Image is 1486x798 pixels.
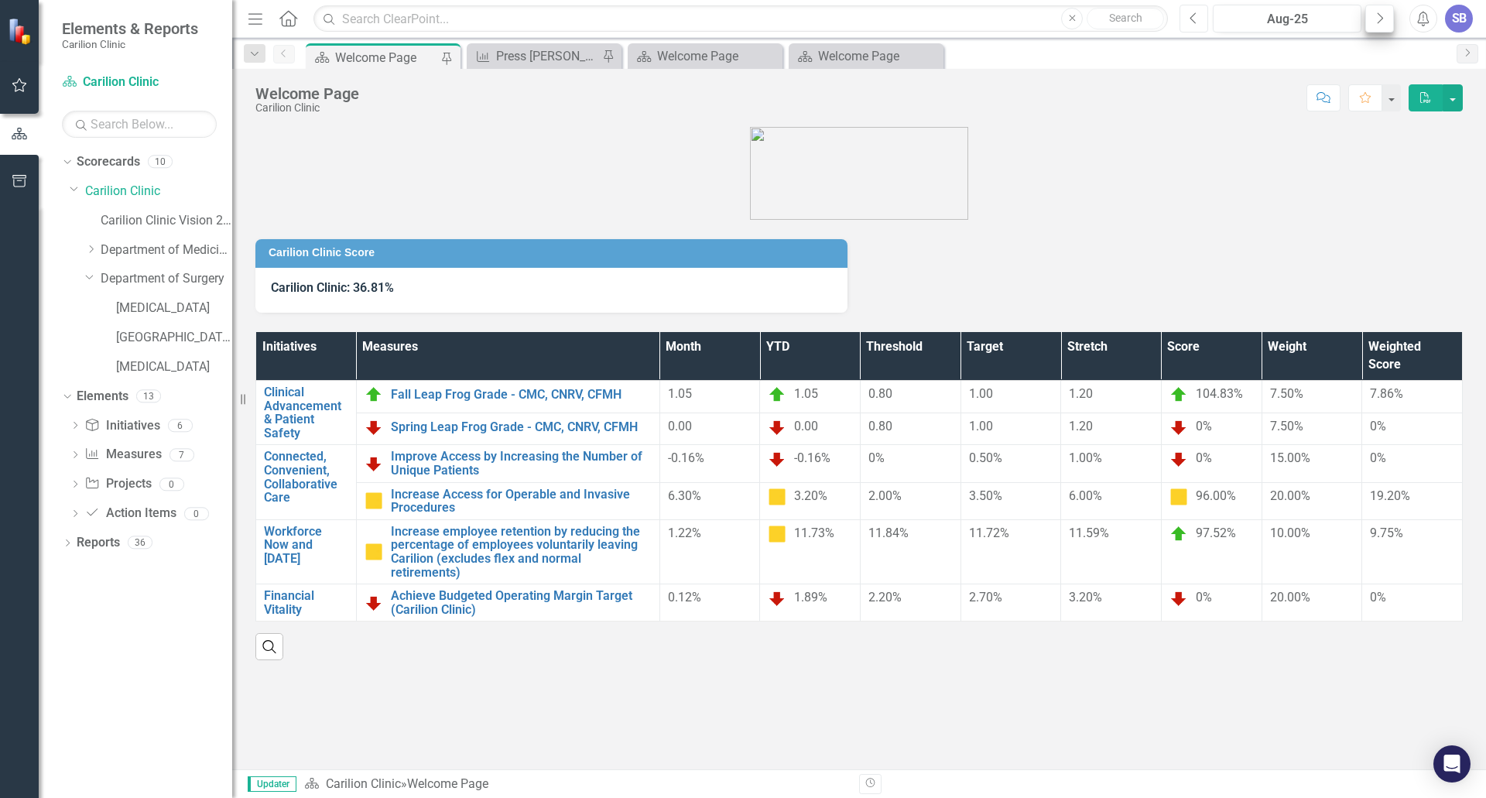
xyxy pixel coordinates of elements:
a: Initiatives [84,417,159,435]
span: 104.83% [1196,386,1243,401]
span: 0.80 [868,386,892,401]
a: Action Items [84,505,176,522]
td: Double-Click to Edit Right Click for Context Menu [356,584,659,622]
span: 96.00% [1196,488,1236,503]
div: 6 [168,419,193,432]
a: [MEDICAL_DATA] [116,358,232,376]
div: Press [PERSON_NAME]: Friendliness & courtesy of care provider [496,46,598,66]
a: Measures [84,446,161,464]
span: 7.86% [1370,386,1403,401]
span: 0.00 [668,419,692,433]
span: 1.00% [1069,450,1102,465]
img: Below Plan [1169,450,1188,468]
a: Projects [84,475,151,493]
img: On Target [1169,525,1188,543]
a: Improve Access by Increasing the Number of Unique Patients [391,450,652,477]
a: Welcome Page [632,46,779,66]
span: 11.72% [969,526,1009,540]
h3: Carilion Clinic Score [269,247,840,259]
span: 2.20% [868,590,902,604]
div: Welcome Page [255,85,359,102]
img: ClearPoint Strategy [8,18,35,45]
span: 0% [1370,450,1386,465]
span: 9.75% [1370,526,1403,540]
span: 7.50% [1270,419,1303,433]
a: Press [PERSON_NAME]: Friendliness & courtesy of care provider [471,46,598,66]
span: 1.20 [1069,419,1093,433]
span: 97.52% [1196,526,1236,540]
a: Elements [77,388,128,406]
div: Welcome Page [818,46,940,66]
td: Double-Click to Edit Right Click for Context Menu [356,413,659,445]
small: Carilion Clinic [62,38,198,50]
span: 6.00% [1069,488,1102,503]
td: Double-Click to Edit Right Click for Context Menu [256,381,357,445]
span: 3.20% [1069,590,1102,604]
a: Carilion Clinic [85,183,232,200]
span: Search [1109,12,1142,24]
span: 1.89% [794,590,827,604]
a: Increase employee retention by reducing the percentage of employees voluntarily leaving Carilion ... [391,525,652,579]
img: Below Plan [365,594,383,612]
span: -0.16% [794,451,830,466]
span: 1.00 [969,386,993,401]
span: 1.00 [969,419,993,433]
span: 11.59% [1069,526,1109,540]
img: Caution [768,525,786,543]
span: 0% [1370,419,1386,433]
span: 7.50% [1270,386,1303,401]
div: 0 [184,507,209,520]
div: 0 [159,478,184,491]
span: 3.20% [794,488,827,503]
img: carilion%20clinic%20logo%202.0.png [750,127,968,220]
div: 7 [169,448,194,461]
img: Below Plan [768,450,786,468]
img: Caution [1169,488,1188,506]
a: Carilion Clinic Vision 2025 Scorecard [101,212,232,230]
span: 6.30% [668,488,701,503]
span: 1.20 [1069,386,1093,401]
div: 13 [136,389,161,402]
span: 0.00 [794,419,818,433]
a: Fall Leap Frog Grade - CMC, CNRV, CFMH [391,388,652,402]
a: Spring Leap Frog Grade - CMC, CNRV, CFMH [391,420,652,434]
span: 0.50% [969,450,1002,465]
button: Search [1087,8,1164,29]
span: 2.70% [969,590,1002,604]
div: Open Intercom Messenger [1433,745,1471,783]
img: Caution [365,491,383,510]
span: -0.16% [668,450,704,465]
img: On Target [1169,385,1188,404]
span: Elements & Reports [62,19,198,38]
a: [GEOGRAPHIC_DATA] [116,329,232,347]
span: 1.05 [668,386,692,401]
img: Caution [365,543,383,561]
div: Welcome Page [335,48,437,67]
a: Increase Access for Operable and Invasive Procedures [391,488,652,515]
input: Search ClearPoint... [313,5,1168,33]
td: Double-Click to Edit Right Click for Context Menu [356,445,659,482]
div: Welcome Page [407,776,488,791]
span: Carilion Clinic: 36.81% [271,280,394,295]
span: 2.00% [868,488,902,503]
span: 0.80 [868,419,892,433]
span: 20.00% [1270,488,1310,503]
a: Reports [77,534,120,552]
button: SB [1445,5,1473,33]
span: 0% [1370,590,1386,604]
td: Double-Click to Edit Right Click for Context Menu [256,519,357,584]
a: Financial Vitality [264,589,348,616]
span: 19.20% [1370,488,1410,503]
img: Below Plan [365,454,383,473]
a: Clinical Advancement & Patient Safety [264,385,348,440]
span: 0% [1196,590,1212,604]
div: 36 [128,536,152,550]
img: Below Plan [365,418,383,437]
a: Workforce Now and [DATE] [264,525,348,566]
span: 0% [1196,419,1212,433]
input: Search Below... [62,111,217,138]
img: Below Plan [1169,418,1188,437]
td: Double-Click to Edit Right Click for Context Menu [356,519,659,584]
span: 3.50% [969,488,1002,503]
